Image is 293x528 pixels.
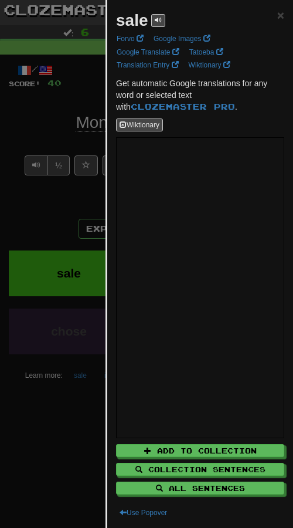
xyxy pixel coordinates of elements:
[116,506,171,519] button: Use Popover
[277,8,284,22] span: ×
[186,46,227,59] a: Tatoeba
[116,444,284,457] button: Add to Collection
[116,463,284,476] button: Collection Sentences
[131,101,235,111] a: Clozemaster Pro
[113,32,147,45] a: Forvo
[113,46,183,59] a: Google Translate
[116,482,284,495] button: All Sentences
[116,119,163,131] button: Wiktionary
[277,9,284,21] button: Close
[113,59,182,72] a: Translation Entry
[185,59,234,72] a: Wiktionary
[116,77,284,113] p: Get automatic Google translations for any word or selected text with .
[116,11,148,29] strong: sale
[150,32,214,45] a: Google Images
